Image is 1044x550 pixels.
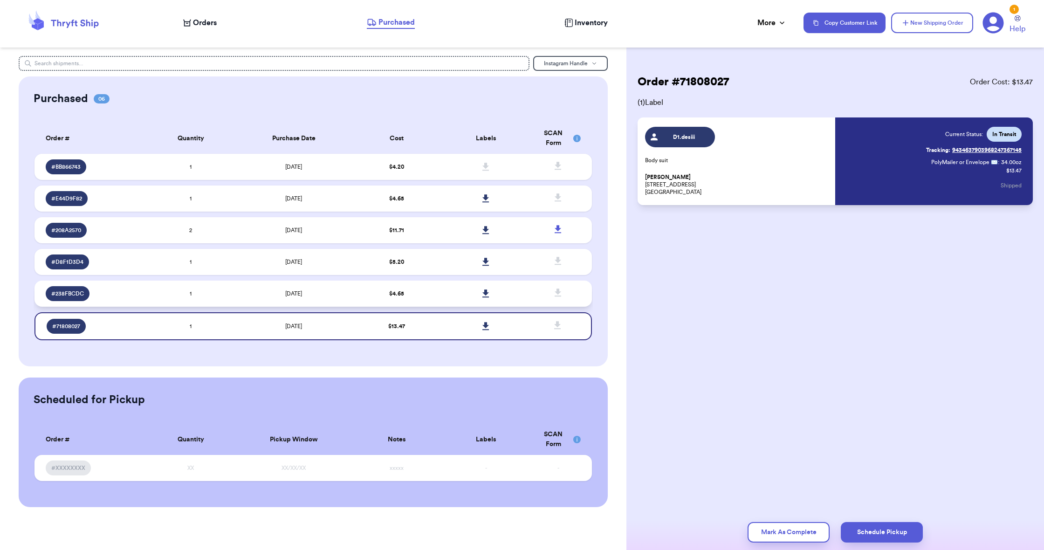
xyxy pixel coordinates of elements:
[1010,23,1025,34] span: Help
[998,158,999,166] span: :
[638,97,1033,108] span: ( 1 ) Label
[926,143,1022,158] a: Tracking:9434637903968247367145
[285,164,302,170] span: [DATE]
[1001,158,1022,166] span: 34.00 oz
[285,323,302,329] span: [DATE]
[564,17,608,28] a: Inventory
[352,123,441,154] th: Cost
[285,227,302,233] span: [DATE]
[193,17,217,28] span: Orders
[183,17,217,28] a: Orders
[352,424,441,455] th: Notes
[51,258,83,266] span: # D8F1D3D4
[757,17,787,28] div: More
[19,56,529,71] input: Search shipments...
[235,424,352,455] th: Pickup Window
[285,196,302,201] span: [DATE]
[34,91,88,106] h2: Purchased
[51,227,81,234] span: # 208A2570
[1010,15,1025,34] a: Help
[190,164,192,170] span: 1
[557,465,559,471] span: -
[390,465,404,471] span: xxxxx
[645,174,691,181] span: [PERSON_NAME]
[190,259,192,265] span: 1
[638,75,729,89] h2: Order # 71808027
[378,17,415,28] span: Purchased
[982,12,1004,34] a: 1
[389,227,404,233] span: $ 11.71
[190,323,192,329] span: 1
[748,522,830,543] button: Mark As Complete
[945,131,983,138] span: Current Status:
[187,465,194,471] span: XX
[34,123,146,154] th: Order #
[645,157,830,164] p: Body suit
[926,146,950,154] span: Tracking:
[533,56,608,71] button: Instagram Handle
[389,196,404,201] span: $ 4.65
[1010,5,1019,14] div: 1
[51,195,82,202] span: # E44D9F82
[662,133,707,141] span: D1.desiii
[804,13,886,33] button: Copy Customer Link
[536,129,581,148] div: SCAN Form
[285,259,302,265] span: [DATE]
[282,465,306,471] span: XX/XX/XX
[841,522,923,543] button: Schedule Pickup
[1006,167,1022,174] p: $ 13.47
[235,123,352,154] th: Purchase Date
[189,227,192,233] span: 2
[367,17,415,29] a: Purchased
[51,163,81,171] span: # BB866743
[34,392,145,407] h2: Scheduled for Pickup
[645,173,830,196] p: [STREET_ADDRESS] [GEOGRAPHIC_DATA]
[970,76,1033,88] span: Order Cost: $ 13.47
[1001,175,1022,196] button: Shipped
[94,94,110,103] span: 06
[992,131,1016,138] span: In Transit
[285,291,302,296] span: [DATE]
[146,123,235,154] th: Quantity
[389,259,404,265] span: $ 5.20
[575,17,608,28] span: Inventory
[891,13,973,33] button: New Shipping Order
[51,464,85,472] span: #XXXXXXXX
[34,424,146,455] th: Order #
[190,291,192,296] span: 1
[536,430,581,449] div: SCAN Form
[441,123,530,154] th: Labels
[388,323,405,329] span: $ 13.47
[931,159,998,165] span: PolyMailer or Envelope ✉️
[52,323,80,330] span: # 71808027
[544,61,588,66] span: Instagram Handle
[485,465,487,471] span: -
[389,164,404,170] span: $ 4.20
[146,424,235,455] th: Quantity
[51,290,84,297] span: # 238FBCDC
[441,424,530,455] th: Labels
[389,291,404,296] span: $ 4.65
[190,196,192,201] span: 1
